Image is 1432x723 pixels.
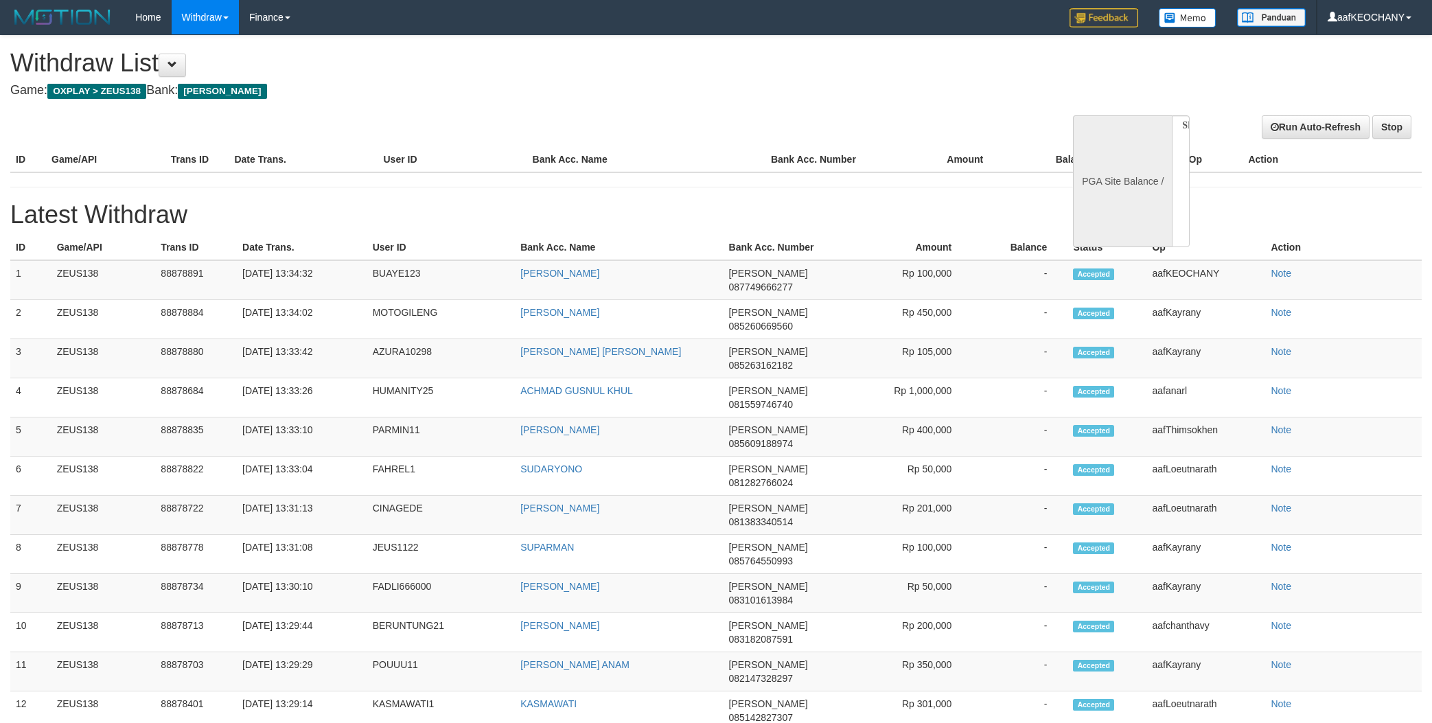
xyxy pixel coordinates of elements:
[155,260,237,300] td: 88878891
[1372,115,1411,139] a: Stop
[155,496,237,535] td: 88878722
[729,581,808,592] span: [PERSON_NAME]
[51,339,156,378] td: ZEUS138
[1073,386,1114,398] span: Accepted
[520,503,599,514] a: [PERSON_NAME]
[178,84,266,99] span: [PERSON_NAME]
[237,652,367,691] td: [DATE] 13:29:29
[859,574,972,613] td: Rp 50,000
[367,574,515,613] td: FADLI666000
[1073,503,1114,515] span: Accepted
[10,260,51,300] td: 1
[1146,300,1265,339] td: aafKayrany
[10,417,51,457] td: 5
[155,339,237,378] td: 88878880
[1146,457,1265,496] td: aafLoeutnarath
[729,346,808,357] span: [PERSON_NAME]
[367,535,515,574] td: JEUS1122
[237,339,367,378] td: [DATE] 13:33:42
[229,147,378,172] th: Date Trans.
[1146,652,1265,691] td: aafKayrany
[972,417,1067,457] td: -
[237,300,367,339] td: [DATE] 13:34:02
[10,652,51,691] td: 11
[1271,659,1291,670] a: Note
[520,385,633,396] a: ACHMAD GUSNUL KHUL
[729,477,793,488] span: 081282766024
[520,620,599,631] a: [PERSON_NAME]
[237,496,367,535] td: [DATE] 13:31:13
[729,424,808,435] span: [PERSON_NAME]
[1146,235,1265,260] th: Op
[367,378,515,417] td: HUMANITY25
[729,673,793,684] span: 082147328297
[1073,660,1114,672] span: Accepted
[885,147,1004,172] th: Amount
[972,260,1067,300] td: -
[729,712,793,723] span: 085142827307
[972,574,1067,613] td: -
[237,535,367,574] td: [DATE] 13:31:08
[520,463,582,474] a: SUDARYONO
[859,613,972,652] td: Rp 200,000
[51,457,156,496] td: ZEUS138
[972,378,1067,417] td: -
[1067,235,1146,260] th: Status
[859,652,972,691] td: Rp 350,000
[367,417,515,457] td: PARMIN11
[1073,542,1114,554] span: Accepted
[10,613,51,652] td: 10
[1271,307,1291,318] a: Note
[972,339,1067,378] td: -
[859,417,972,457] td: Rp 400,000
[155,613,237,652] td: 88878713
[155,300,237,339] td: 88878884
[515,235,723,260] th: Bank Acc. Name
[51,652,156,691] td: ZEUS138
[972,235,1067,260] th: Balance
[1073,699,1114,711] span: Accepted
[1146,535,1265,574] td: aafKayrany
[729,321,793,332] span: 085260669560
[367,457,515,496] td: FAHREL1
[1073,621,1114,632] span: Accepted
[10,300,51,339] td: 2
[237,613,367,652] td: [DATE] 13:29:44
[729,516,793,527] span: 081383340514
[1146,613,1265,652] td: aafchanthavy
[10,574,51,613] td: 9
[520,424,599,435] a: [PERSON_NAME]
[155,652,237,691] td: 88878703
[51,535,156,574] td: ZEUS138
[859,260,972,300] td: Rp 100,000
[10,201,1422,229] h1: Latest Withdraw
[972,457,1067,496] td: -
[237,260,367,300] td: [DATE] 13:34:32
[1271,581,1291,592] a: Note
[51,496,156,535] td: ZEUS138
[10,7,115,27] img: MOTION_logo.png
[1237,8,1306,27] img: panduan.png
[155,235,237,260] th: Trans ID
[51,574,156,613] td: ZEUS138
[1073,268,1114,280] span: Accepted
[1070,8,1138,27] img: Feedback.jpg
[47,84,146,99] span: OXPLAY > ZEUS138
[1146,378,1265,417] td: aafanarl
[729,268,808,279] span: [PERSON_NAME]
[165,147,229,172] th: Trans ID
[10,535,51,574] td: 8
[1271,620,1291,631] a: Note
[729,659,808,670] span: [PERSON_NAME]
[367,260,515,300] td: BUAYE123
[729,595,793,606] span: 083101613984
[1265,235,1422,260] th: Action
[520,346,681,357] a: [PERSON_NAME] [PERSON_NAME]
[859,496,972,535] td: Rp 201,000
[1271,268,1291,279] a: Note
[51,235,156,260] th: Game/API
[10,378,51,417] td: 4
[520,581,599,592] a: [PERSON_NAME]
[972,613,1067,652] td: -
[729,555,793,566] span: 085764550993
